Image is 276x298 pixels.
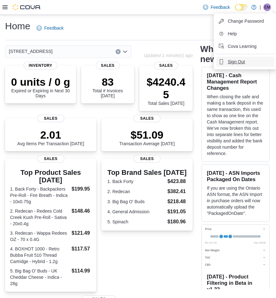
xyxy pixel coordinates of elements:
[264,3,270,11] span: EM
[10,76,71,98] div: Expired or Expiring in Next 30 Days
[34,22,66,34] a: Feedback
[260,3,261,11] p: |
[167,188,187,195] dd: $382.41
[5,20,30,32] h1: Home
[24,62,57,69] span: Inventory
[10,76,71,88] p: 0 units / 0 g
[228,43,256,49] span: Cova Learning
[216,57,274,67] button: Sign Out
[144,76,188,101] p: $4240.45
[37,115,64,122] span: Sales
[44,25,63,31] span: Feedback
[72,245,91,253] dd: $117.57
[86,76,129,88] p: 83
[96,62,120,69] span: Sales
[10,208,69,227] dt: 2. Redecan - Redees Cold Creek Kush Pre-Roll - Sativa - 20x0.4g
[235,4,248,11] input: Dark Mode
[72,207,91,215] dd: $148.46
[37,155,64,163] span: Sales
[107,198,165,205] dt: 3. Big Bag O' Buds
[167,208,187,215] dd: $191.05
[123,49,128,54] button: Open list of options
[10,268,69,287] dt: 5. Big Bag O' Buds - UK Cheddar Cheese - Indica - 28g
[207,72,264,91] h3: [DATE] - Cash Management Report Changes
[86,76,129,98] div: Total # Invoices [DATE]
[107,219,165,225] dt: 5. Spinach
[207,273,264,292] h3: [DATE] - Product Filtering in Beta in v1.32
[10,230,69,243] dt: 3. Redecan - Wappa Redees OZ - 70 x 0.4G
[10,169,91,184] h3: Top Product Sales [DATE]
[201,1,232,14] a: Feedback
[228,31,237,37] span: Help
[72,267,91,275] dd: $114.99
[17,129,84,146] div: Avg Items Per Transaction [DATE]
[107,169,187,176] h3: Top Brand Sales [DATE]
[13,4,41,10] img: Cova
[207,185,264,216] p: If you are using the Ontario ASN format, the ASN Import in purchase orders will now automatically...
[167,198,187,205] dd: $218.48
[167,218,187,226] dd: $180.96
[9,48,52,55] span: [STREET_ADDRESS]
[207,94,264,157] p: When closing the safe and making a bank deposit in the same transaction, this used to show as one...
[10,186,69,205] dt: 1. Back Forty - Backpackers Pre-Roll - Fire Breath - Indica - 10x0.75g
[72,229,91,237] dd: $121.49
[216,29,274,39] button: Help
[263,3,271,11] div: Emily Mangone
[211,4,230,10] span: Feedback
[72,185,91,193] dd: $199.95
[207,170,264,182] h3: [DATE] - ASN Imports Packaged On Dates
[228,59,245,65] span: Sign Out
[154,62,178,69] span: Sales
[119,129,175,141] p: $51.09
[116,49,121,54] button: Clear input
[200,44,244,64] h2: What's new
[107,209,165,215] dt: 4. General Admission
[144,53,193,58] p: Updated 1 minute(s) ago
[167,178,187,185] dd: $423.88
[133,115,161,122] span: Sales
[216,16,274,26] button: Change Password
[216,41,274,51] button: Cova Learning
[144,76,188,106] div: Total Sales [DATE]
[119,129,175,146] div: Transaction Average [DATE]
[228,18,264,24] span: Change Password
[10,246,69,265] dt: 4. BOXHOT 1000 - Retro Bubba Fruit 510 Thread Cartridge - Hybrid - 1.2g
[133,155,161,163] span: Sales
[107,178,165,185] dt: 1. Back Forty
[107,188,165,195] dt: 2. Redecan
[17,129,84,141] p: 2.01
